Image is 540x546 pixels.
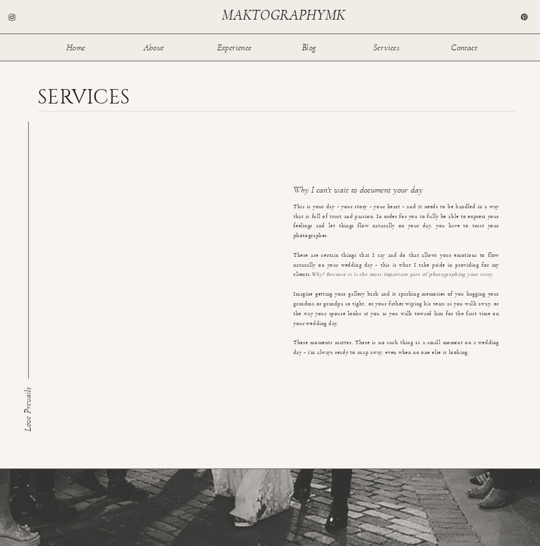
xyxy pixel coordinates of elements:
h3: Love Prevails [24,372,31,431]
a: Contact [449,43,479,51]
i: Why? Because it is the most important part of photographing your story. [311,272,494,277]
a: Services [372,43,401,51]
a: Home [61,43,91,51]
h3: Why I can't wait to document your day [293,186,490,198]
a: Blog [295,43,324,51]
a: About [139,43,169,51]
h1: SERVICES [38,87,141,104]
a: Experience [217,43,252,51]
p: This is your day - your story - your heart - and it needs to be handled in a way that is full of ... [293,202,499,323]
a: maktographymk [222,7,349,22]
